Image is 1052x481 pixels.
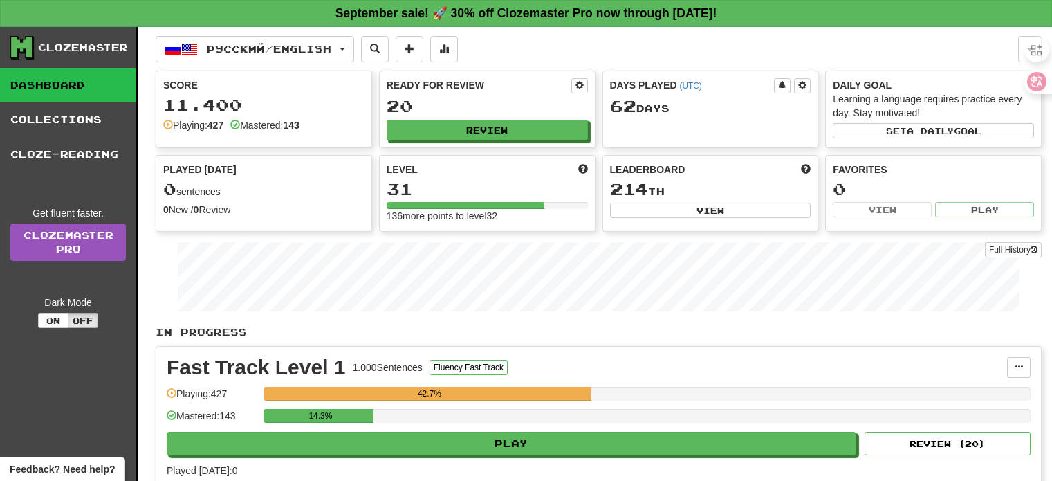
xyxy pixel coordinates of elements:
div: sentences [163,181,364,199]
span: Level [387,163,418,176]
div: Playing: 427 [167,387,257,410]
button: Fluency Fast Track [430,360,508,375]
a: ClozemasterPro [10,224,126,261]
span: Open feedback widget [10,462,115,476]
strong: 143 [283,120,299,131]
div: Favorites [833,163,1034,176]
span: 0 [163,179,176,199]
button: Review [387,120,588,140]
span: This week in points, UTC [801,163,811,176]
p: In Progress [156,325,1042,339]
span: Score more points to level up [578,163,588,176]
button: Search sentences [361,36,389,62]
button: Full History [985,242,1042,257]
div: New / Review [163,203,364,217]
div: 1.000 Sentences [353,361,423,374]
button: Seta dailygoal [833,123,1034,138]
span: Played [DATE]: 0 [167,465,237,476]
div: 14.3% [268,409,373,423]
button: Off [68,313,98,328]
div: 31 [387,181,588,198]
div: Daily Goal [833,78,1034,92]
div: Get fluent faster. [10,206,126,220]
div: Ready for Review [387,78,571,92]
div: Mastered: [230,118,299,132]
button: On [38,313,68,328]
div: 42.7% [268,387,591,401]
span: Русский / English [207,43,331,55]
div: Playing: [163,118,223,132]
span: a daily [907,126,954,136]
div: Fast Track Level 1 [167,357,346,378]
button: Review (20) [865,432,1031,455]
div: Mastered: 143 [167,409,257,432]
div: 20 [387,98,588,115]
button: Play [167,432,856,455]
span: Played [DATE] [163,163,237,176]
div: Dark Mode [10,296,126,309]
strong: 427 [207,120,223,131]
strong: 0 [163,204,169,215]
div: th [610,181,811,199]
button: Русский/English [156,36,354,62]
strong: September sale! 🚀 30% off Clozemaster Pro now through [DATE]! [335,6,717,20]
div: Learning a language requires practice every day. Stay motivated! [833,92,1034,120]
span: 214 [610,179,648,199]
button: More stats [430,36,458,62]
a: (UTC) [679,81,701,91]
button: View [833,202,932,217]
div: Score [163,78,364,92]
button: Play [935,202,1034,217]
div: Day s [610,98,811,116]
div: Clozemaster [38,41,128,55]
span: Leaderboard [610,163,685,176]
div: 11.400 [163,96,364,114]
strong: 0 [194,204,199,215]
div: 136 more points to level 32 [387,209,588,223]
button: View [610,203,811,218]
div: Days Played [610,78,775,92]
div: 0 [833,181,1034,198]
button: Add sentence to collection [396,36,423,62]
span: 62 [610,96,636,116]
